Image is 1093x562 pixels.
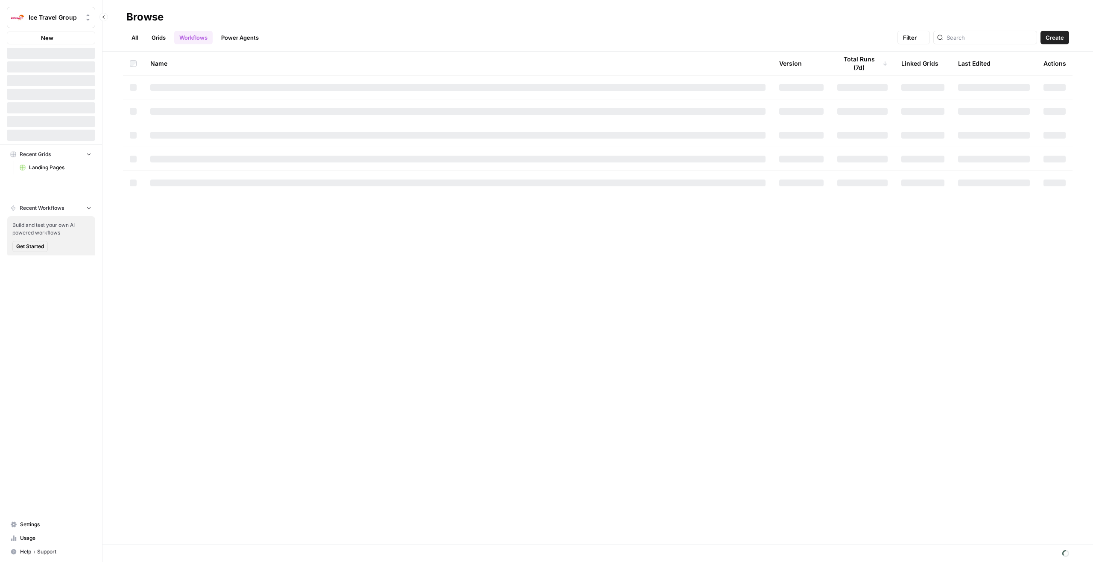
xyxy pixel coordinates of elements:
span: Usage [20,534,91,542]
div: Name [150,52,766,75]
span: Filter [903,33,917,42]
span: Landing Pages [29,164,91,171]
a: Grids [146,31,171,44]
div: Actions [1043,52,1066,75]
span: Ice Travel Group [29,13,80,22]
span: Recent Workflows [20,204,64,212]
button: Get Started [12,241,48,252]
div: Browse [126,10,164,24]
span: Settings [20,521,91,528]
div: Version [779,52,802,75]
button: Workspace: Ice Travel Group [7,7,95,28]
a: Settings [7,518,95,531]
span: Create [1046,33,1064,42]
button: Recent Grids [7,148,95,161]
a: Power Agents [216,31,264,44]
input: Search [947,33,1033,42]
button: Filter [897,31,930,44]
span: Recent Grids [20,151,51,158]
div: Last Edited [958,52,991,75]
a: Workflows [174,31,213,44]
img: Ice Travel Group Logo [10,10,25,25]
span: Get Started [16,243,44,250]
button: New [7,32,95,44]
a: All [126,31,143,44]
span: Build and test your own AI powered workflows [12,221,90,237]
a: Landing Pages [16,161,95,174]
span: New [41,34,53,42]
div: Total Runs (7d) [837,52,888,75]
button: Recent Workflows [7,202,95,214]
div: Linked Grids [901,52,938,75]
span: Help + Support [20,548,91,556]
a: Usage [7,531,95,545]
button: Help + Support [7,545,95,559]
button: Create [1040,31,1069,44]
